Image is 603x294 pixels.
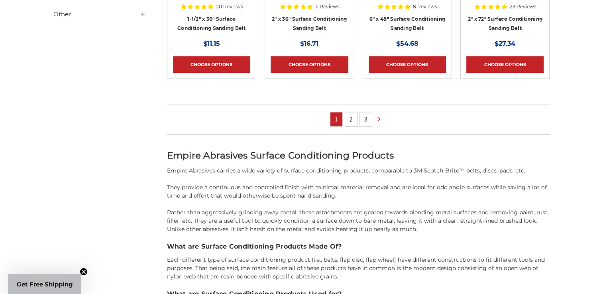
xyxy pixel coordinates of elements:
[216,4,243,9] span: 20 Reviews
[369,56,446,73] a: Choose Options
[271,56,348,73] a: Choose Options
[369,16,445,31] a: 6" x 48" Surface Conditioning Sanding Belt
[272,16,347,31] a: 2" x 36" Surface Conditioning Sanding Belt
[396,40,418,47] span: $54.68
[300,40,318,47] span: $16.71
[413,4,437,9] span: 8 Reviews
[177,16,246,31] a: 1-1/2" x 30" Surface Conditioning Sanding Belt
[345,112,357,126] a: 2
[330,112,342,126] a: 1
[173,56,250,73] a: Choose Options
[167,167,550,175] p: Empire Abrasives carries a wide variety of surface conditioning products, comparable to 3M Scotch...
[80,268,88,276] button: Close teaser
[468,16,542,31] a: 2" x 72" Surface Conditioning Sanding Belt
[167,242,550,251] h3: What are Surface Conditioning Products Made Of?
[466,56,544,73] a: Choose Options
[315,4,340,9] span: 11 Reviews
[167,256,550,281] p: Each different type of surface conditioning product (i.e.. belts, flap disc, flap wheel) have dif...
[167,150,394,161] span: Empire Abrasives Surface Conditioning Products
[510,4,536,9] span: 23 Reviews
[167,208,550,233] p: Rather than aggressively grinding away metal, these attachments are geared towards blending metal...
[17,280,73,288] span: Get Free Shipping
[360,112,372,126] a: 3
[8,274,81,294] div: Get Free ShippingClose teaser
[203,40,220,47] span: $11.15
[167,183,550,200] p: They provide a continuous and controlled finish with minimal material removal and are ideal for o...
[495,40,515,47] span: $27.34
[53,10,146,19] h5: Other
